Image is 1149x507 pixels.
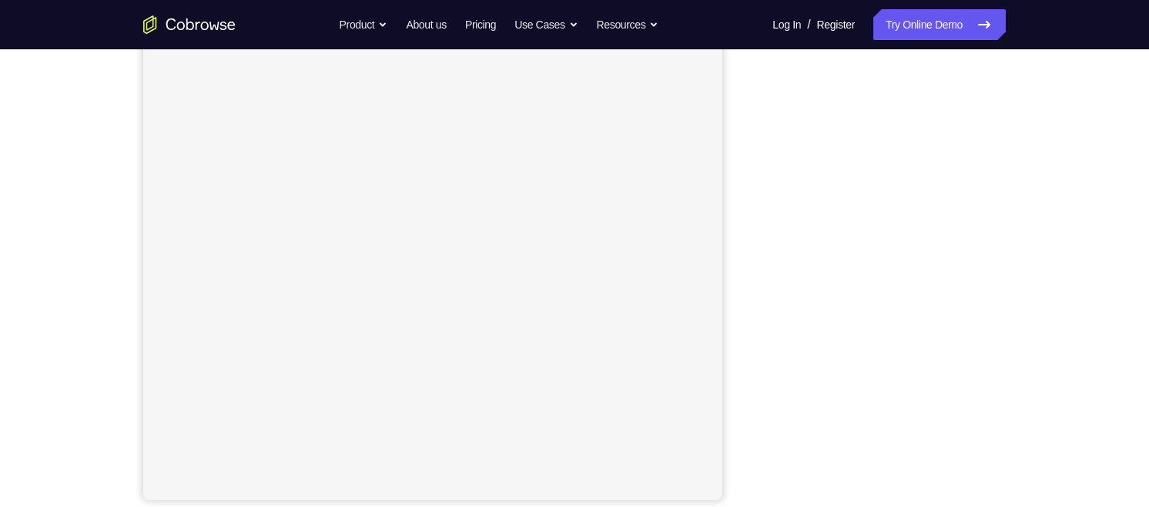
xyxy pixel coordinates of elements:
a: Try Online Demo [873,9,1006,40]
button: Product [340,9,388,40]
a: About us [406,9,446,40]
a: Pricing [465,9,496,40]
a: Log In [772,9,801,40]
a: Go to the home page [143,15,236,34]
a: Register [817,9,855,40]
span: / [807,15,810,34]
button: Use Cases [514,9,578,40]
button: Resources [597,9,659,40]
